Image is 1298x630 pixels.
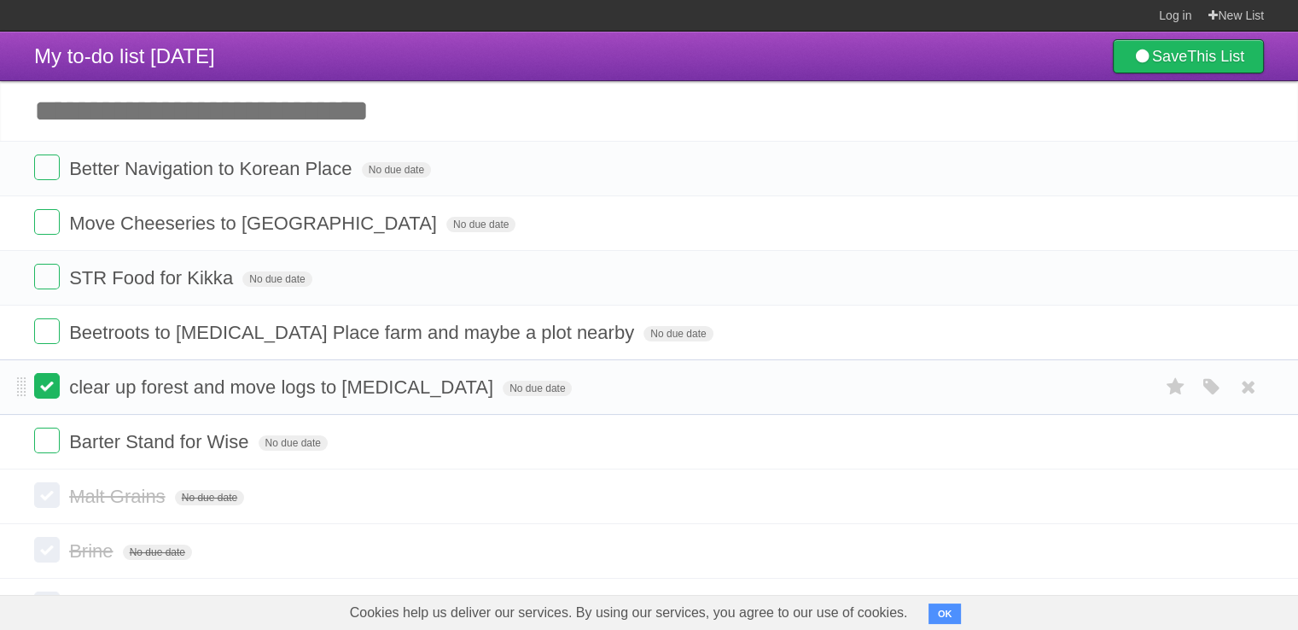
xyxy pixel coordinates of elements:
span: No due date [123,545,192,560]
span: STR Food for Kikka [69,267,237,289]
span: Beetroots to [MEDICAL_DATA] Place farm and maybe a plot nearby [69,322,638,343]
span: No due date [242,271,311,287]
label: Done [34,428,60,453]
span: Malt Grains [69,486,169,507]
span: Better Navigation to Korean Place [69,158,356,179]
label: Star task [1160,373,1192,401]
a: SaveThis List [1113,39,1264,73]
span: No due date [446,217,515,232]
span: Move Cheeseries to [GEOGRAPHIC_DATA] [69,213,441,234]
span: Brine [69,540,117,562]
span: No due date [259,435,328,451]
label: Done [34,264,60,289]
label: Done [34,537,60,563]
b: This List [1187,48,1244,65]
span: Cookies help us deliver our services. By using our services, you agree to our use of cookies. [333,596,925,630]
label: Done [34,155,60,180]
span: Barter Stand for Wise [69,431,253,452]
span: No due date [362,162,431,178]
span: No due date [175,490,244,505]
span: My to-do list [DATE] [34,44,215,67]
label: Done [34,373,60,399]
label: Done [34,482,60,508]
label: Done [34,209,60,235]
span: No due date [643,326,713,341]
button: OK [928,604,962,624]
label: Done [34,592,60,617]
span: clear up forest and move logs to [MEDICAL_DATA] [69,376,498,398]
label: Done [34,318,60,344]
span: No due date [503,381,572,396]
